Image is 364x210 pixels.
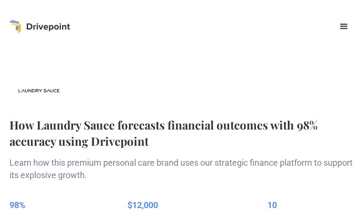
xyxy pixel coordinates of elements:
[9,20,70,33] a: home
[10,157,354,180] p: Learn how this premium personal care brand uses our strategic finance platform to support its exp...
[10,117,354,149] h1: How Laundry Sauce forecasts financial outcomes with 98% accuracy using Drivepoint
[333,15,355,38] div: menu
